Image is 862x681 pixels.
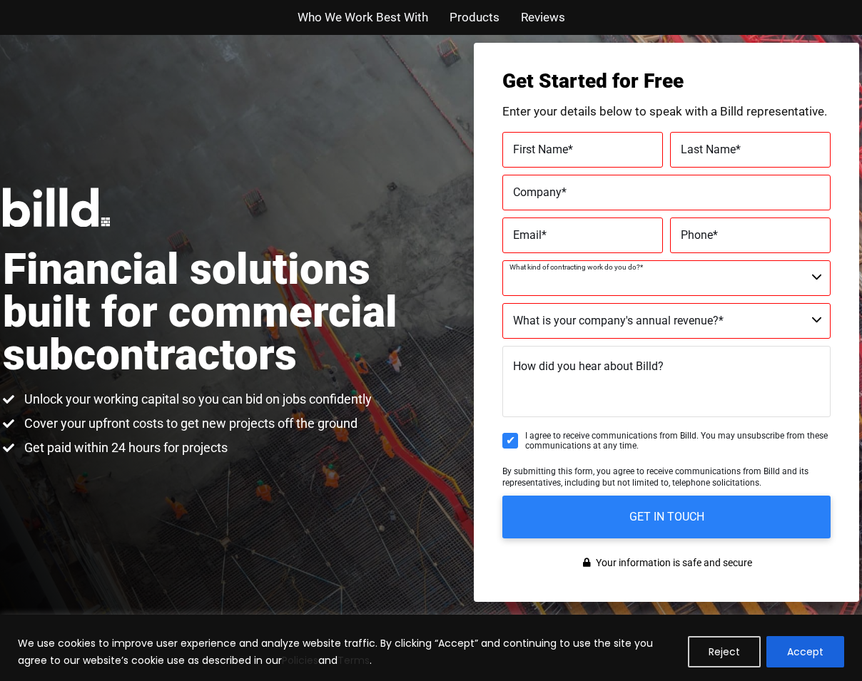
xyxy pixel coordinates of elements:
[502,106,831,118] p: Enter your details below to speak with a Billd representative.
[21,415,358,432] span: Cover your upfront costs to get new projects off the ground
[681,227,713,241] span: Phone
[513,142,568,155] span: First Name
[513,227,542,241] span: Email
[513,185,562,198] span: Company
[681,142,736,155] span: Last Name
[521,7,565,28] a: Reviews
[18,635,677,669] p: We use cookies to improve user experience and analyze website traffic. By clicking “Accept” and c...
[592,553,752,573] span: Your information is safe and secure
[450,7,500,28] a: Products
[502,433,518,449] input: I agree to receive communications from Billd. You may unsubscribe from these communications at an...
[282,653,318,667] a: Policies
[21,439,228,456] span: Get paid within 24 hours for projects
[502,71,831,91] h3: Get Started for Free
[688,636,761,667] button: Reject
[298,7,428,28] a: Who We Work Best With
[525,431,831,451] span: I agree to receive communications from Billd. You may unsubscribe from these communications at an...
[338,653,370,667] a: Terms
[502,466,808,488] span: By submitting this form, you agree to receive communications from Billd and its representatives, ...
[502,496,831,538] input: GET IN TOUCH
[3,248,431,377] h1: Financial solutions built for commercial subcontractors
[21,391,372,408] span: Unlock your working capital so you can bid on jobs confidently
[513,359,664,373] span: How did you hear about Billd?
[766,636,844,667] button: Accept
